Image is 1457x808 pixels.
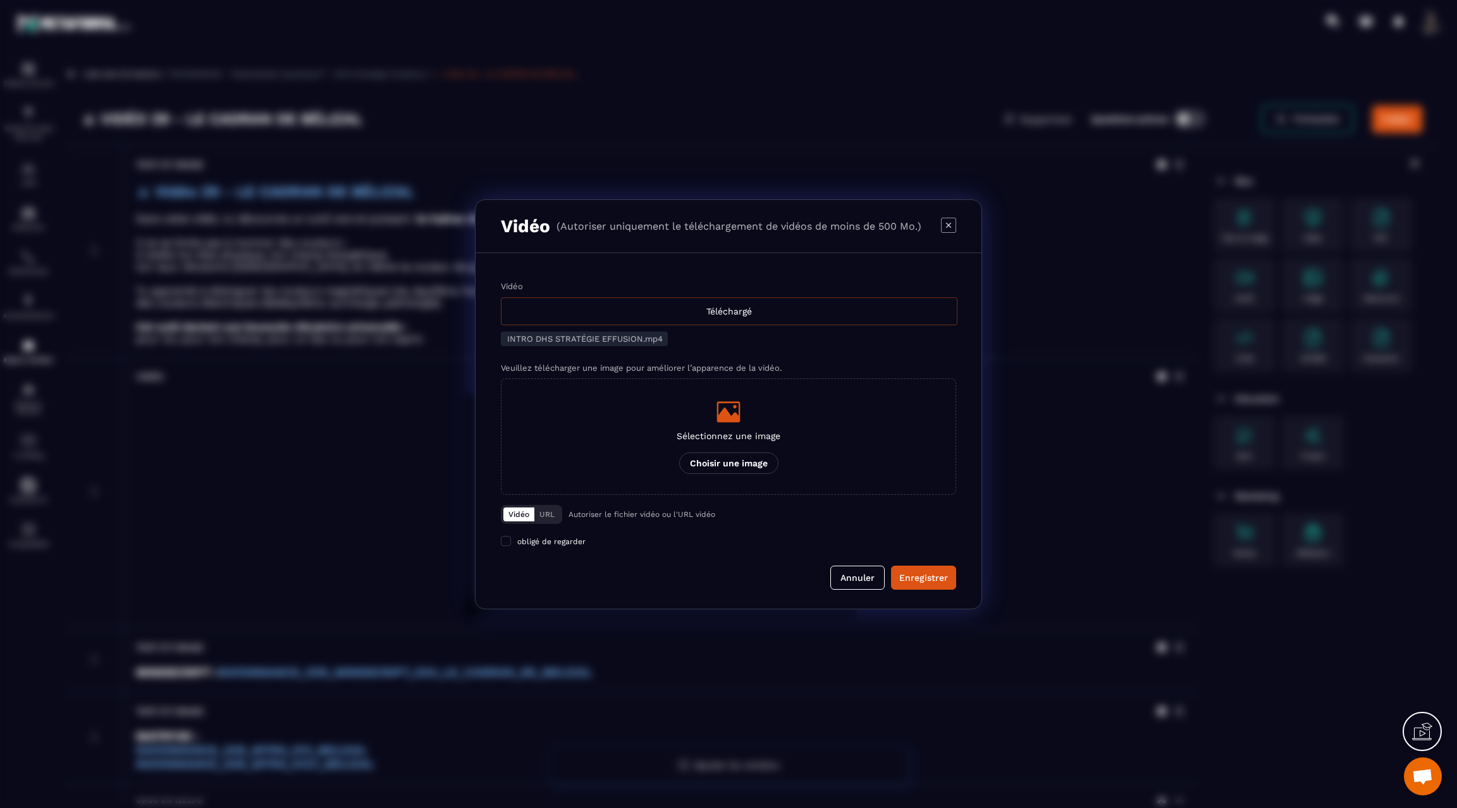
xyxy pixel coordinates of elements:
label: Vidéo [501,282,523,291]
div: Enregistrer [899,571,948,584]
p: Choisir une image [679,452,778,474]
button: Vidéo [503,507,534,521]
button: Enregistrer [891,566,956,590]
button: Annuler [830,566,885,590]
button: URL [534,507,560,521]
span: obligé de regarder [517,537,586,546]
h3: Vidéo [501,216,550,237]
label: Veuillez télécharger une image pour améliorer l’apparence de la vidéo. [501,363,782,373]
p: Sélectionnez une image [677,431,780,441]
div: Ouvrir le chat [1404,757,1442,795]
p: Autoriser le fichier vidéo ou l'URL vidéo [569,510,715,519]
div: Téléchargé [501,297,957,325]
p: (Autoriser uniquement le téléchargement de vidéos de moins de 500 Mo.) [556,220,921,232]
span: INTRO DHS STRATÉGIE EFFUSION.mp4 [507,334,663,344]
